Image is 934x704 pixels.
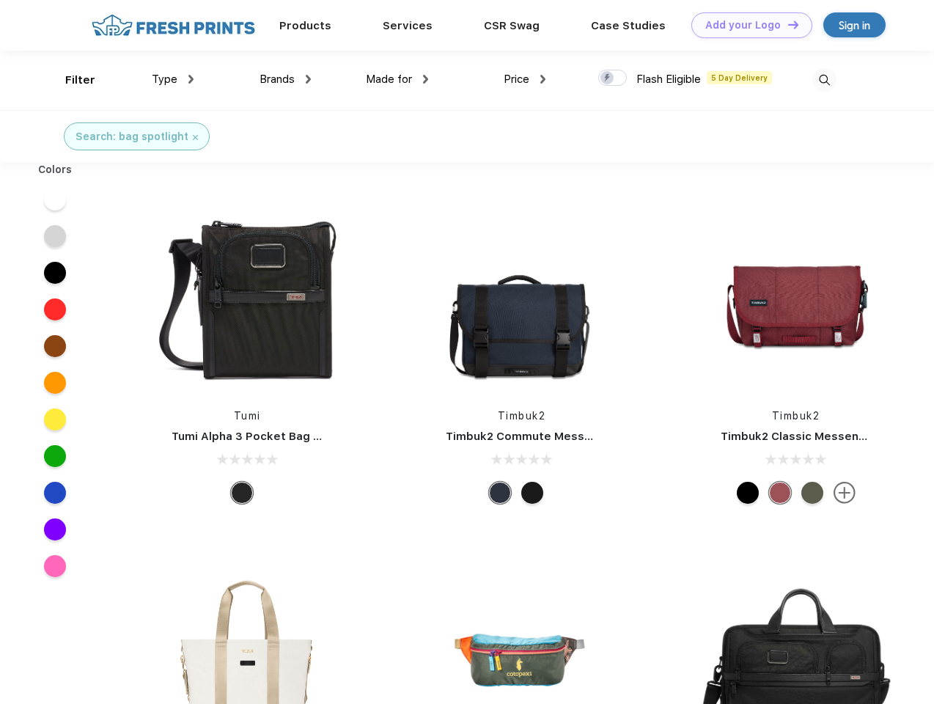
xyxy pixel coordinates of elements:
a: Tumi [234,410,261,422]
a: Timbuk2 [772,410,820,422]
div: Add your Logo [705,19,781,32]
a: Timbuk2 [498,410,546,422]
div: Eco Army [801,482,823,504]
span: Made for [366,73,412,86]
img: func=resize&h=266 [424,199,619,394]
img: dropdown.png [188,75,194,84]
img: dropdown.png [306,75,311,84]
div: Black [231,482,253,504]
img: dropdown.png [423,75,428,84]
img: func=resize&h=266 [150,199,345,394]
span: Price [504,73,529,86]
img: more.svg [834,482,856,504]
div: Eco Black [737,482,759,504]
div: Colors [27,162,84,177]
div: Eco Collegiate Red [769,482,791,504]
a: Timbuk2 Classic Messenger Bag [721,430,902,443]
img: fo%20logo%202.webp [87,12,260,38]
img: filter_cancel.svg [193,135,198,140]
div: Search: bag spotlight [76,129,188,144]
div: Eco Nautical [489,482,511,504]
div: Sign in [839,17,870,34]
a: Sign in [823,12,886,37]
img: func=resize&h=266 [699,199,894,394]
div: Eco Black [521,482,543,504]
a: Timbuk2 Commute Messenger Bag [446,430,642,443]
div: Filter [65,72,95,89]
span: Flash Eligible [636,73,701,86]
span: 5 Day Delivery [707,71,772,84]
a: Tumi Alpha 3 Pocket Bag Small [172,430,343,443]
span: Brands [260,73,295,86]
a: Products [279,19,331,32]
img: DT [788,21,798,29]
span: Type [152,73,177,86]
img: dropdown.png [540,75,545,84]
img: desktop_search.svg [812,68,836,92]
